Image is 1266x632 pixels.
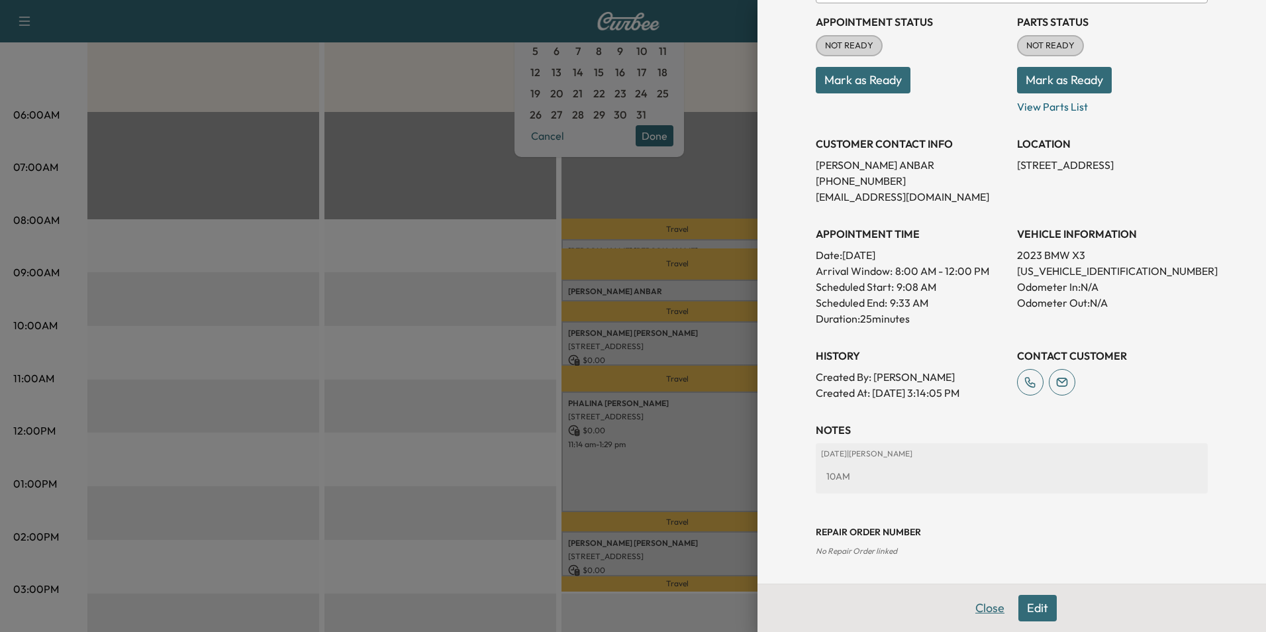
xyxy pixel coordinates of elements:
[1017,348,1208,364] h3: CONTACT CUSTOMER
[1017,279,1208,295] p: Odometer In: N/A
[821,464,1202,488] div: 10AM
[816,14,1006,30] h3: Appointment Status
[895,263,989,279] span: 8:00 AM - 12:00 PM
[816,525,1208,539] h3: Repair Order number
[1017,226,1208,242] h3: VEHICLE INFORMATION
[816,157,1006,173] p: [PERSON_NAME] ANBAR
[816,546,897,556] span: No Repair Order linked
[816,279,894,295] p: Scheduled Start:
[816,385,1006,401] p: Created At : [DATE] 3:14:05 PM
[1017,295,1208,311] p: Odometer Out: N/A
[817,39,881,52] span: NOT READY
[1017,247,1208,263] p: 2023 BMW X3
[816,226,1006,242] h3: APPOINTMENT TIME
[1017,93,1208,115] p: View Parts List
[1017,157,1208,173] p: [STREET_ADDRESS]
[1018,39,1083,52] span: NOT READY
[816,136,1006,152] h3: CUSTOMER CONTACT INFO
[1017,67,1112,93] button: Mark as Ready
[1017,14,1208,30] h3: Parts Status
[816,67,910,93] button: Mark as Ready
[816,263,1006,279] p: Arrival Window:
[816,422,1208,438] h3: NOTES
[816,348,1006,364] h3: History
[816,369,1006,385] p: Created By : [PERSON_NAME]
[816,189,1006,205] p: [EMAIL_ADDRESS][DOMAIN_NAME]
[816,247,1006,263] p: Date: [DATE]
[890,295,928,311] p: 9:33 AM
[816,295,887,311] p: Scheduled End:
[821,448,1202,459] p: [DATE] | [PERSON_NAME]
[816,311,1006,327] p: Duration: 25 minutes
[1017,263,1208,279] p: [US_VEHICLE_IDENTIFICATION_NUMBER]
[897,279,936,295] p: 9:08 AM
[1017,136,1208,152] h3: LOCATION
[1018,595,1057,621] button: Edit
[967,595,1013,621] button: Close
[816,173,1006,189] p: [PHONE_NUMBER]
